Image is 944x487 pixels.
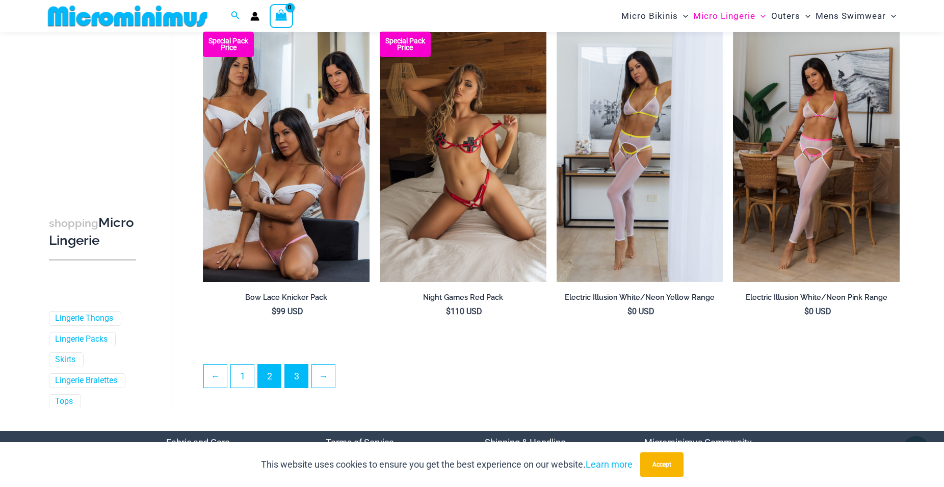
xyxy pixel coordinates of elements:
span: Menu Toggle [678,3,688,29]
b: Special Pack Price [380,38,431,51]
span: Mens Swimwear [816,3,886,29]
a: Micro BikinisMenu ToggleMenu Toggle [619,3,691,29]
a: ← [204,365,227,388]
h3: Micro Lingerie [49,214,136,249]
a: Shipping & Handling [485,437,566,448]
a: OutersMenu ToggleMenu Toggle [769,3,813,29]
bdi: 99 USD [272,306,303,316]
a: Terms of Service [326,437,394,448]
a: Night Games Red 1133 Bralette 6133 Thong 04 Night Games Red 1133 Bralette 6133 Thong 06Night Game... [380,32,546,281]
span: Micro Bikinis [621,3,678,29]
a: Tops [55,396,73,407]
a: Lingerie Bralettes [55,375,117,386]
nav: Product Pagination [203,364,900,394]
nav: Site Navigation [617,2,900,31]
a: Micro LingerieMenu ToggleMenu Toggle [691,3,768,29]
a: View Shopping Cart, empty [270,4,293,28]
a: Page 3 [285,365,308,388]
bdi: 0 USD [627,306,654,316]
p: This website uses cookies to ensure you get the best experience on our website. [261,457,633,472]
h2: Bow Lace Knicker Pack [203,293,370,302]
span: Outers [771,3,800,29]
span: Menu Toggle [755,3,766,29]
span: $ [804,306,809,316]
img: Electric Illusion White Neon Yellow 1521 Bra 611 Micro 552 Tights 01 [557,32,723,281]
a: Learn more [586,459,633,470]
a: Night Games Red Pack [380,293,546,306]
button: Accept [640,452,684,477]
a: → [312,365,335,388]
a: Lingerie Thongs [55,313,113,324]
a: Lingerie Packs [55,334,108,345]
a: Electric Illusion White Neon Pink 1521 Bra 611 Micro 552 Tights 02Electric Illusion White Neon Pi... [733,32,900,281]
a: Bow Lace Knicker Pack Bow Lace Mint Multi 601 Thong 03Bow Lace Mint Multi 601 Thong 03 [203,32,370,281]
a: Bow Lace Knicker Pack [203,293,370,306]
bdi: 0 USD [804,306,831,316]
b: Special Pack Price [203,38,254,51]
img: MM SHOP LOGO FLAT [44,5,212,28]
h2: Electric Illusion White/Neon Yellow Range [557,293,723,302]
img: Electric Illusion White Neon Pink 1521 Bra 611 Micro 552 Tights 02 [733,32,900,281]
img: Night Games Red 1133 Bralette 6133 Thong 04 [380,32,546,281]
a: Microminimus Community [644,437,752,448]
span: Menu Toggle [800,3,810,29]
span: $ [446,306,451,316]
span: Menu Toggle [886,3,896,29]
a: Electric Illusion White Neon Yellow 1521 Bra 611 Micro 552 Tights 01Electric Illusion White Neon ... [557,32,723,281]
bdi: 110 USD [446,306,482,316]
a: Account icon link [250,12,259,21]
span: $ [627,306,632,316]
span: $ [272,306,276,316]
a: Page 1 [231,365,254,388]
a: Electric Illusion White/Neon Yellow Range [557,293,723,306]
a: Search icon link [231,10,240,22]
span: shopping [49,217,98,229]
a: Mens SwimwearMenu ToggleMenu Toggle [813,3,899,29]
h2: Electric Illusion White/Neon Pink Range [733,293,900,302]
a: Fabric and Care [166,437,230,448]
span: Page 2 [258,365,281,388]
a: Electric Illusion White/Neon Pink Range [733,293,900,306]
img: Bow Lace Knicker Pack [203,32,370,281]
h2: Night Games Red Pack [380,293,546,302]
span: Micro Lingerie [693,3,755,29]
a: Skirts [55,354,75,365]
